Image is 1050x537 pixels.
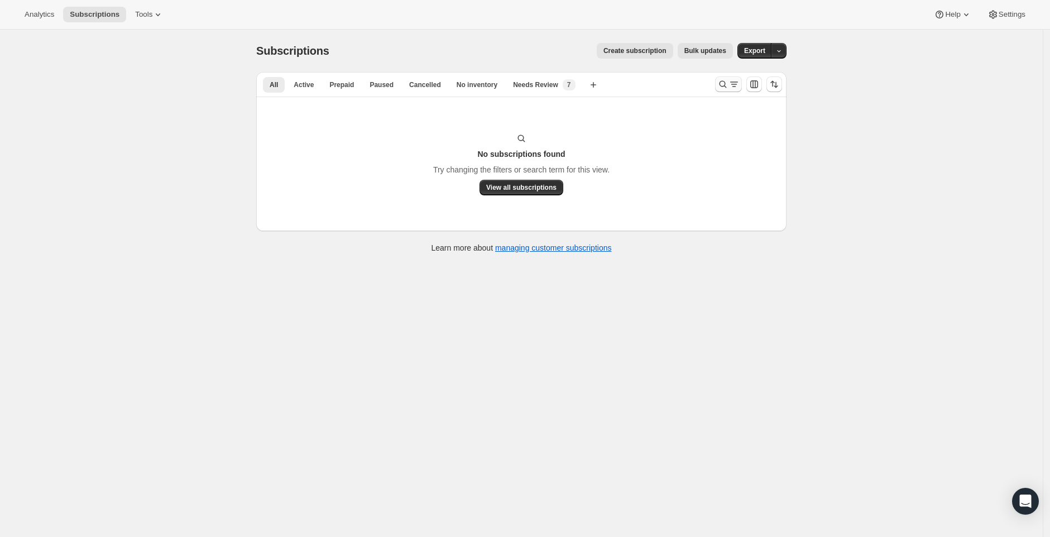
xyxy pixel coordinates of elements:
div: Open Intercom Messenger [1012,488,1039,515]
button: Analytics [18,7,61,22]
button: Help [927,7,978,22]
button: Settings [981,7,1032,22]
span: No inventory [457,80,497,89]
span: Export [744,46,765,55]
span: Active [294,80,314,89]
p: Learn more about [431,242,612,253]
span: Create subscription [603,46,667,55]
span: Help [945,10,960,19]
button: Subscriptions [63,7,126,22]
button: Create subscription [597,43,673,59]
button: Export [737,43,772,59]
span: Settings [999,10,1025,19]
span: All [270,80,278,89]
button: Search and filter results [715,76,742,92]
span: Subscriptions [70,10,119,19]
p: Try changing the filters or search term for this view. [433,164,610,175]
span: Paused [370,80,394,89]
span: View all subscriptions [486,183,557,192]
span: Tools [135,10,152,19]
span: Prepaid [329,80,354,89]
button: Create new view [584,77,602,93]
span: Cancelled [409,80,441,89]
button: View all subscriptions [480,180,563,195]
button: Customize table column order and visibility [746,76,762,92]
h3: No subscriptions found [477,148,565,160]
button: Bulk updates [678,43,733,59]
span: Subscriptions [256,45,329,57]
a: managing customer subscriptions [495,243,612,252]
span: 7 [567,80,571,89]
span: Analytics [25,10,54,19]
span: Needs Review [513,80,558,89]
span: Bulk updates [684,46,726,55]
button: Tools [128,7,170,22]
button: Sort the results [766,76,782,92]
